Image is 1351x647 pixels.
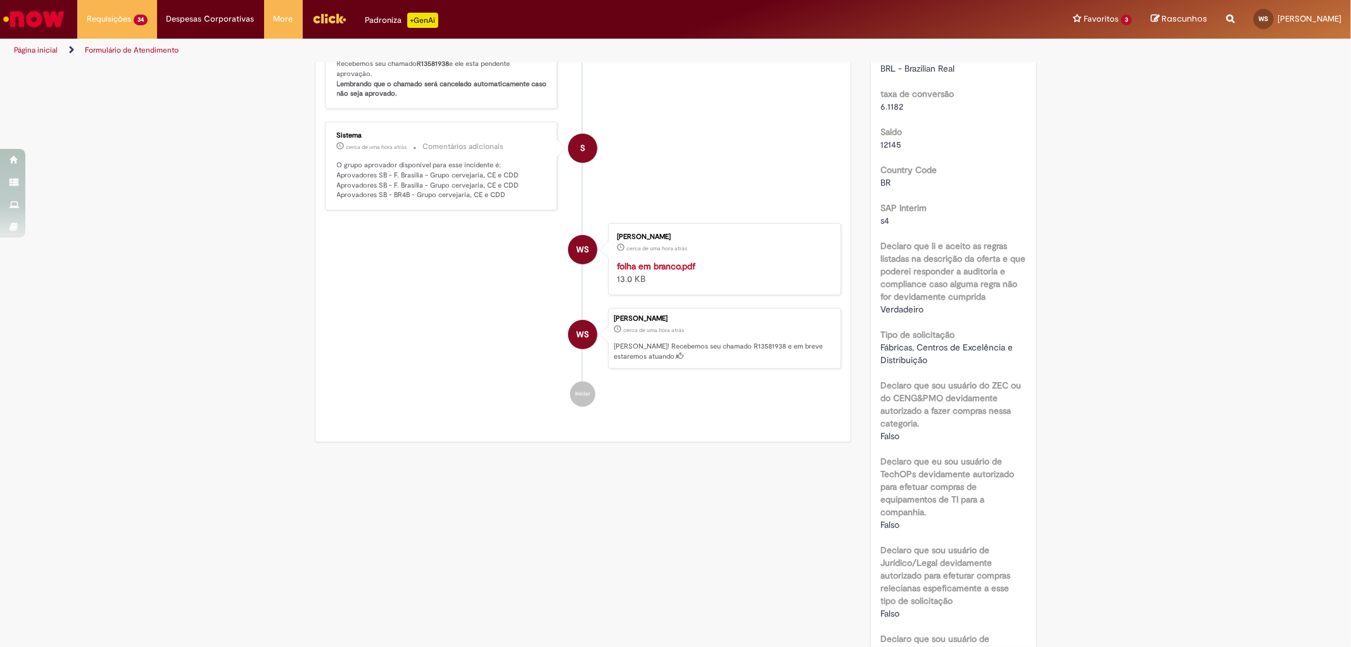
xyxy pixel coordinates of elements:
[880,215,889,226] span: s4
[614,315,834,323] div: [PERSON_NAME]
[568,134,597,163] div: System
[274,13,293,25] span: More
[880,240,1025,302] b: Declaro que li e aceito as regras listadas na descrição da oferta e que poderei responder a audit...
[1084,13,1119,25] span: Favoritos
[623,326,684,334] time: 30/09/2025 14:34:16
[880,177,891,188] span: BR
[407,13,438,28] p: +GenAi
[337,132,548,139] div: Sistema
[365,13,438,28] div: Padroniza
[14,45,58,55] a: Página inicial
[617,260,828,285] div: 13.0 KB
[87,13,131,25] span: Requisições
[880,88,954,99] b: taxa de conversão
[880,202,927,214] b: SAP Interim
[880,329,955,340] b: Tipo de solicitação
[617,233,828,241] div: [PERSON_NAME]
[880,63,955,74] span: BRL - Brazilian Real
[880,430,899,442] span: Falso
[337,79,549,99] b: Lembrando que o chamado será cancelado automaticamente caso não seja aprovado.
[346,143,407,151] time: 30/09/2025 14:34:25
[880,456,1014,518] b: Declaro que eu sou usuário de TechOPs devidamente autorizado para efetuar compras de equipamentos...
[880,544,1010,606] b: Declaro que sou usuário de Jurídico/Legal devidamente autorizado para efeturar compras relecianas...
[880,380,1021,429] b: Declaro que sou usuário do ZEC ou do CENG&PMO devidamente autorizado a fazer compras nessa catego...
[423,141,504,152] small: Comentários adicionais
[880,139,901,150] span: 12145
[1162,13,1207,25] span: Rascunhos
[1121,15,1132,25] span: 3
[626,245,687,252] time: 30/09/2025 14:31:03
[1278,13,1341,24] span: [PERSON_NAME]
[1,6,67,32] img: ServiceNow
[880,304,923,315] span: Verdadeiro
[312,9,346,28] img: click_logo_yellow_360x200.png
[880,164,937,176] b: Country Code
[880,101,903,112] span: 6.1182
[617,260,695,272] a: folha em branco.pdf
[880,342,1015,366] span: Fábricas, Centros de Excelência e Distribuição
[417,59,450,68] b: R13581938
[580,133,585,163] span: S
[337,49,548,99] p: Olá! Recebemos seu chamado e ele esta pendente aprovação.
[568,235,597,264] div: Wictor Ferreira Da Silva
[1151,13,1207,25] a: Rascunhos
[576,234,589,265] span: WS
[337,160,548,200] p: O grupo aprovador disponível para esse incidente é: Aprovadores SB - F. Brasilia - Grupo cervejar...
[568,320,597,349] div: Wictor Ferreira Da Silva
[134,15,148,25] span: 34
[1259,15,1269,23] span: WS
[626,245,687,252] span: cerca de uma hora atrás
[880,126,902,138] b: Saldo
[346,143,407,151] span: cerca de uma hora atrás
[167,13,255,25] span: Despesas Corporativas
[10,39,891,62] ul: Trilhas de página
[325,308,842,369] li: Wictor Ferreira Da Silva
[880,608,899,619] span: Falso
[576,319,589,350] span: WS
[614,342,834,361] p: [PERSON_NAME]! Recebemos seu chamado R13581938 e em breve estaremos atuando.
[880,519,899,530] span: Falso
[85,45,179,55] a: Formulário de Atendimento
[623,326,684,334] span: cerca de uma hora atrás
